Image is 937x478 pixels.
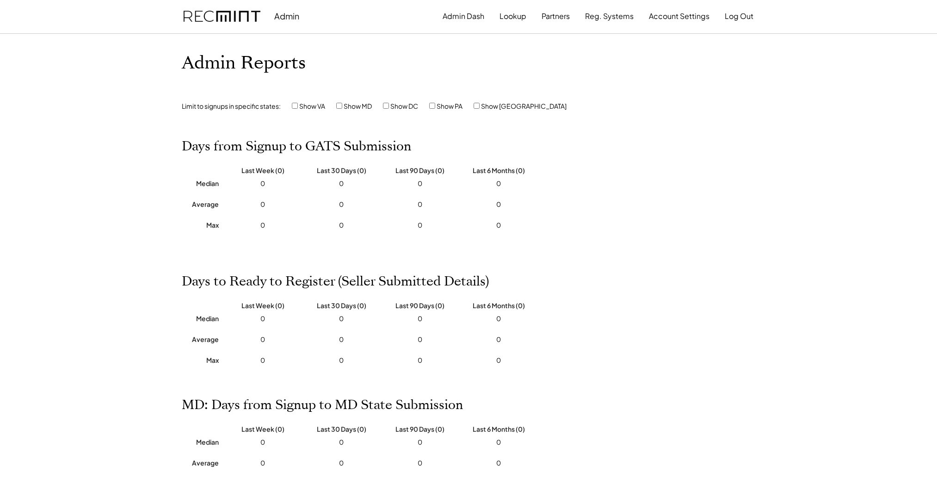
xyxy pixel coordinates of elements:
[182,52,556,74] h1: Admin Reports
[385,459,455,468] div: 0
[443,7,484,25] button: Admin Dash
[228,221,297,230] div: 0
[182,314,219,323] div: Median
[385,200,455,209] div: 0
[390,102,418,110] label: Show DC
[182,438,219,446] div: Median
[464,335,533,344] div: 0
[385,314,455,323] div: 0
[182,397,463,413] h2: MD: Days from Signup to MD State Submission
[274,11,299,21] div: Admin
[464,166,533,174] div: Last 6 Months (0)
[228,425,297,433] div: Last Week (0)
[344,102,372,110] label: Show MD
[182,200,219,208] div: Average
[307,425,376,433] div: Last 30 Days (0)
[464,459,533,468] div: 0
[228,314,297,323] div: 0
[228,356,297,365] div: 0
[182,221,219,229] div: Max
[184,11,260,22] img: recmint-logotype%403x.png
[464,200,533,209] div: 0
[182,335,219,343] div: Average
[464,425,533,433] div: Last 6 Months (0)
[385,301,455,310] div: Last 90 Days (0)
[542,7,570,25] button: Partners
[182,179,219,187] div: Median
[385,438,455,447] div: 0
[182,139,411,155] h2: Days from Signup to GATS Submission
[182,274,489,290] h2: Days to Ready to Register (Seller Submitted Details)
[385,179,455,188] div: 0
[182,459,219,467] div: Average
[385,335,455,344] div: 0
[307,200,376,209] div: 0
[464,438,533,447] div: 0
[228,166,297,174] div: Last Week (0)
[464,221,533,230] div: 0
[307,438,376,447] div: 0
[299,102,325,110] label: Show VA
[228,179,297,188] div: 0
[385,221,455,230] div: 0
[585,7,634,25] button: Reg. Systems
[385,166,455,174] div: Last 90 Days (0)
[385,356,455,365] div: 0
[182,356,219,364] div: Max
[464,356,533,365] div: 0
[499,7,526,25] button: Lookup
[481,102,567,110] label: Show [GEOGRAPHIC_DATA]
[307,301,376,310] div: Last 30 Days (0)
[307,356,376,365] div: 0
[307,166,376,174] div: Last 30 Days (0)
[228,200,297,209] div: 0
[307,221,376,230] div: 0
[228,459,297,468] div: 0
[464,314,533,323] div: 0
[228,438,297,447] div: 0
[228,335,297,344] div: 0
[182,102,281,111] div: Limit to signups in specific states:
[437,102,462,110] label: Show PA
[649,7,709,25] button: Account Settings
[307,459,376,468] div: 0
[385,425,455,433] div: Last 90 Days (0)
[307,335,376,344] div: 0
[307,179,376,188] div: 0
[307,314,376,323] div: 0
[725,7,753,25] button: Log Out
[464,179,533,188] div: 0
[228,301,297,310] div: Last Week (0)
[464,301,533,310] div: Last 6 Months (0)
